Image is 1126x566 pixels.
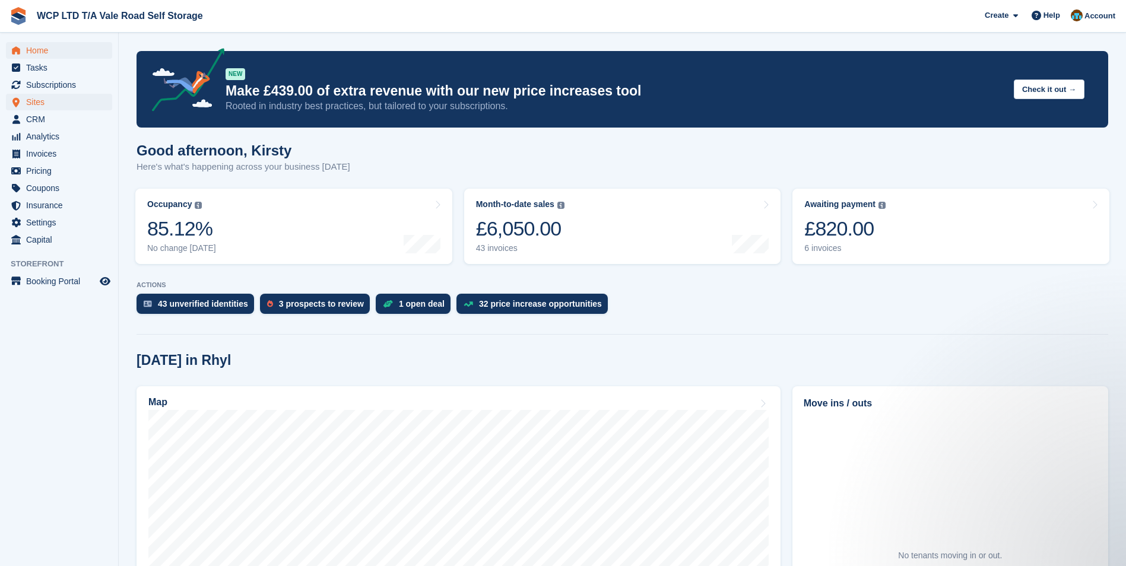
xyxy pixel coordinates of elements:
[142,48,225,116] img: price-adjustments-announcement-icon-8257ccfd72463d97f412b2fc003d46551f7dbcb40ab6d574587a9cd5c0d94...
[804,199,876,209] div: Awaiting payment
[26,111,97,128] span: CRM
[158,299,248,309] div: 43 unverified identities
[6,163,112,179] a: menu
[1084,10,1115,22] span: Account
[6,128,112,145] a: menu
[137,142,350,158] h1: Good afternoon, Kirsty
[26,180,97,196] span: Coupons
[476,243,564,253] div: 43 invoices
[137,352,231,368] h2: [DATE] in Rhyl
[1071,9,1083,21] img: Kirsty williams
[26,59,97,76] span: Tasks
[6,94,112,110] a: menu
[195,202,202,209] img: icon-info-grey-7440780725fd019a000dd9b08b2336e03edf1995a4989e88bcd33f0948082b44.svg
[137,281,1108,289] p: ACTIONS
[26,163,97,179] span: Pricing
[464,189,781,264] a: Month-to-date sales £6,050.00 43 invoices
[6,231,112,248] a: menu
[383,300,393,308] img: deal-1b604bf984904fb50ccaf53a9ad4b4a5d6e5aea283cecdc64d6e3604feb123c2.svg
[11,258,118,270] span: Storefront
[6,180,112,196] a: menu
[137,294,260,320] a: 43 unverified identities
[804,396,1097,411] h2: Move ins / outs
[147,243,216,253] div: No change [DATE]
[135,189,452,264] a: Occupancy 85.12% No change [DATE]
[279,299,364,309] div: 3 prospects to review
[26,145,97,162] span: Invoices
[226,100,1004,113] p: Rooted in industry best practices, but tailored to your subscriptions.
[6,59,112,76] a: menu
[456,294,614,320] a: 32 price increase opportunities
[985,9,1008,21] span: Create
[6,214,112,231] a: menu
[1014,80,1084,99] button: Check it out →
[137,160,350,174] p: Here's what's happening across your business [DATE]
[804,217,886,241] div: £820.00
[878,202,886,209] img: icon-info-grey-7440780725fd019a000dd9b08b2336e03edf1995a4989e88bcd33f0948082b44.svg
[557,202,564,209] img: icon-info-grey-7440780725fd019a000dd9b08b2336e03edf1995a4989e88bcd33f0948082b44.svg
[98,274,112,288] a: Preview store
[476,199,554,209] div: Month-to-date sales
[26,273,97,290] span: Booking Portal
[476,217,564,241] div: £6,050.00
[804,243,886,253] div: 6 invoices
[464,301,473,307] img: price_increase_opportunities-93ffe204e8149a01c8c9dc8f82e8f89637d9d84a8eef4429ea346261dce0b2c0.svg
[26,42,97,59] span: Home
[792,189,1109,264] a: Awaiting payment £820.00 6 invoices
[26,77,97,93] span: Subscriptions
[898,549,1002,562] div: No tenants moving in or out.
[26,128,97,145] span: Analytics
[6,145,112,162] a: menu
[147,199,192,209] div: Occupancy
[399,299,445,309] div: 1 open deal
[226,82,1004,100] p: Make £439.00 of extra revenue with our new price increases tool
[26,214,97,231] span: Settings
[6,197,112,214] a: menu
[32,6,208,26] a: WCP LTD T/A Vale Road Self Storage
[26,197,97,214] span: Insurance
[6,42,112,59] a: menu
[6,273,112,290] a: menu
[26,231,97,248] span: Capital
[6,111,112,128] a: menu
[1043,9,1060,21] span: Help
[376,294,456,320] a: 1 open deal
[26,94,97,110] span: Sites
[260,294,376,320] a: 3 prospects to review
[148,397,167,408] h2: Map
[147,217,216,241] div: 85.12%
[6,77,112,93] a: menu
[226,68,245,80] div: NEW
[9,7,27,25] img: stora-icon-8386f47178a22dfd0bd8f6a31ec36ba5ce8667c1dd55bd0f319d3a0aa187defe.svg
[479,299,602,309] div: 32 price increase opportunities
[144,300,152,307] img: verify_identity-adf6edd0f0f0b5bbfe63781bf79b02c33cf7c696d77639b501bdc392416b5a36.svg
[267,300,273,307] img: prospect-51fa495bee0391a8d652442698ab0144808aea92771e9ea1ae160a38d050c398.svg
